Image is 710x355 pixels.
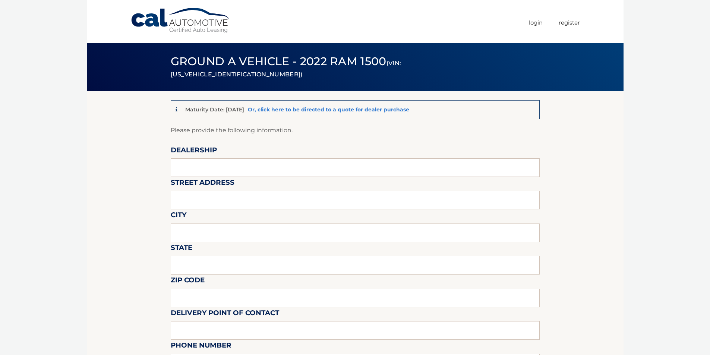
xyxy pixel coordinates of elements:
span: Ground a Vehicle - 2022 Ram 1500 [171,54,401,79]
label: Phone Number [171,340,231,354]
label: Delivery Point of Contact [171,307,279,321]
label: Street Address [171,177,234,191]
p: Please provide the following information. [171,125,540,136]
label: City [171,209,186,223]
label: Zip Code [171,275,205,288]
p: Maturity Date: [DATE] [185,106,244,113]
label: State [171,242,192,256]
a: Login [529,16,543,29]
label: Dealership [171,145,217,158]
a: Register [559,16,580,29]
a: Or, click here to be directed to a quote for dealer purchase [248,106,409,113]
a: Cal Automotive [130,7,231,34]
